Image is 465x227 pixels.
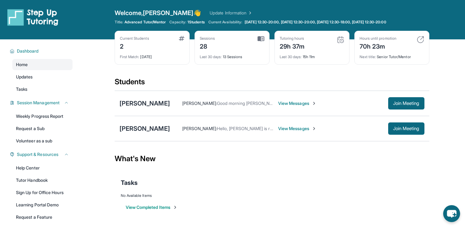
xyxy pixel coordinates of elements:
a: Tasks [12,84,73,95]
span: 1 Students [187,20,205,25]
button: Session Management [14,100,69,106]
a: Help Center [12,162,73,173]
div: Students [115,77,429,90]
a: Update Information [210,10,253,16]
span: Updates [16,74,33,80]
div: No Available Items [121,193,423,198]
div: [PERSON_NAME] [120,99,170,108]
button: Support & Resources [14,151,69,157]
a: [DATE] 12:30-20:00, [DATE] 12:30-20:00, [DATE] 12:30-18:00, [DATE] 12:30-20:00 [243,20,387,25]
img: Chevron-Right [312,101,317,106]
a: Volunteer as a sub [12,135,73,146]
div: 70h 23m [360,41,396,51]
button: Join Meeting [388,97,424,110]
div: What's New [115,145,429,172]
div: 29h 37m [280,41,305,51]
div: 28 [200,41,215,51]
span: Join Meeting [393,102,420,105]
button: chat-button [443,205,460,222]
a: Request a Sub [12,123,73,134]
span: First Match : [120,54,140,59]
div: 15h 11m [280,51,344,59]
img: card [179,36,184,41]
div: [DATE] [120,51,184,59]
img: card [417,36,424,43]
a: Request a Feature [12,212,73,223]
img: logo [7,9,58,26]
div: Hours until promotion [360,36,396,41]
span: View Messages [278,100,317,106]
img: Chevron Right [246,10,253,16]
span: Last 30 days : [200,54,222,59]
span: [PERSON_NAME] : [182,126,217,131]
div: 2 [120,41,149,51]
span: Capacity: [169,20,186,25]
span: Next title : [360,54,376,59]
button: Join Meeting [388,122,424,135]
div: Current Students [120,36,149,41]
a: Home [12,59,73,70]
img: card [337,36,344,43]
div: Tutoring hours [280,36,305,41]
span: Tasks [16,86,27,92]
span: Support & Resources [17,151,58,157]
a: Sign Up for Office Hours [12,187,73,198]
span: Advanced Tutor/Mentor [124,20,166,25]
span: Tasks [121,178,138,187]
span: Session Management [17,100,60,106]
a: Updates [12,71,73,82]
img: card [258,36,264,42]
span: [PERSON_NAME] : [182,101,217,106]
span: View Messages [278,125,317,132]
div: Senior Tutor/Mentor [360,51,424,59]
span: Welcome, [PERSON_NAME] 👋 [115,9,201,17]
span: [DATE] 12:30-20:00, [DATE] 12:30-20:00, [DATE] 12:30-18:00, [DATE] 12:30-20:00 [245,20,386,25]
span: Home [16,62,28,68]
span: Dashboard [17,48,39,54]
span: Title: [115,20,123,25]
div: Sessions [200,36,215,41]
button: View Completed Items [126,204,178,210]
a: Tutor Handbook [12,175,73,186]
a: Weekly Progress Report [12,111,73,122]
button: Dashboard [14,48,69,54]
span: Join Meeting [393,127,420,130]
div: 13 Sessions [200,51,264,59]
span: Good morning [PERSON_NAME]! I hope all is well. What day would you like to reschedule for [PERSON... [217,101,434,106]
a: Learning Portal Demo [12,199,73,210]
span: Current Availability: [208,20,242,25]
div: [PERSON_NAME] [120,124,170,133]
img: Chevron-Right [312,126,317,131]
span: Hello, [PERSON_NAME] is ready ready in the waiting room Thank you, ms [PERSON_NAME]. [217,126,396,131]
span: Last 30 days : [280,54,302,59]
